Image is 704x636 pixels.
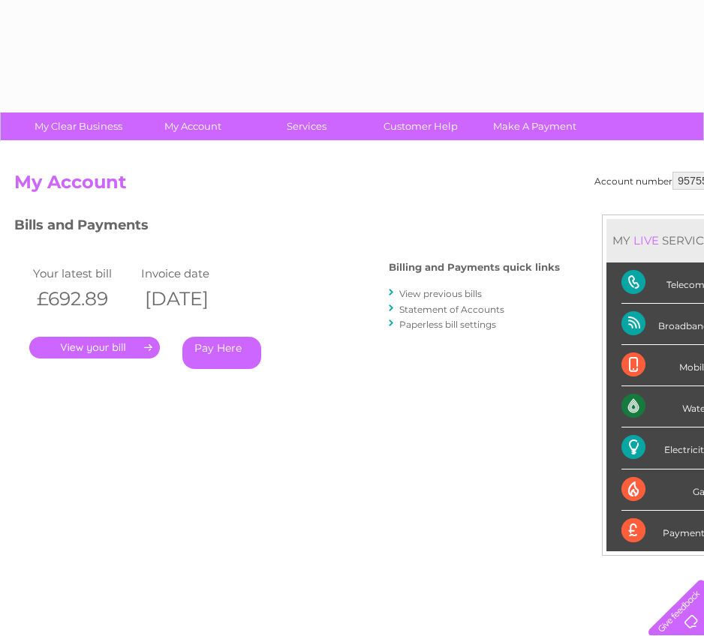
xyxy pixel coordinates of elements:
[630,233,662,247] div: LIVE
[17,112,140,140] a: My Clear Business
[137,283,245,314] th: [DATE]
[137,263,245,283] td: Invoice date
[182,337,261,369] a: Pay Here
[389,262,560,273] h4: Billing and Payments quick links
[359,112,483,140] a: Customer Help
[29,337,160,358] a: .
[399,288,482,299] a: View previous bills
[29,263,137,283] td: Your latest bill
[399,319,496,330] a: Paperless bill settings
[29,283,137,314] th: £692.89
[473,112,597,140] a: Make A Payment
[131,112,254,140] a: My Account
[14,214,560,241] h3: Bills and Payments
[245,112,369,140] a: Services
[399,304,504,315] a: Statement of Accounts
